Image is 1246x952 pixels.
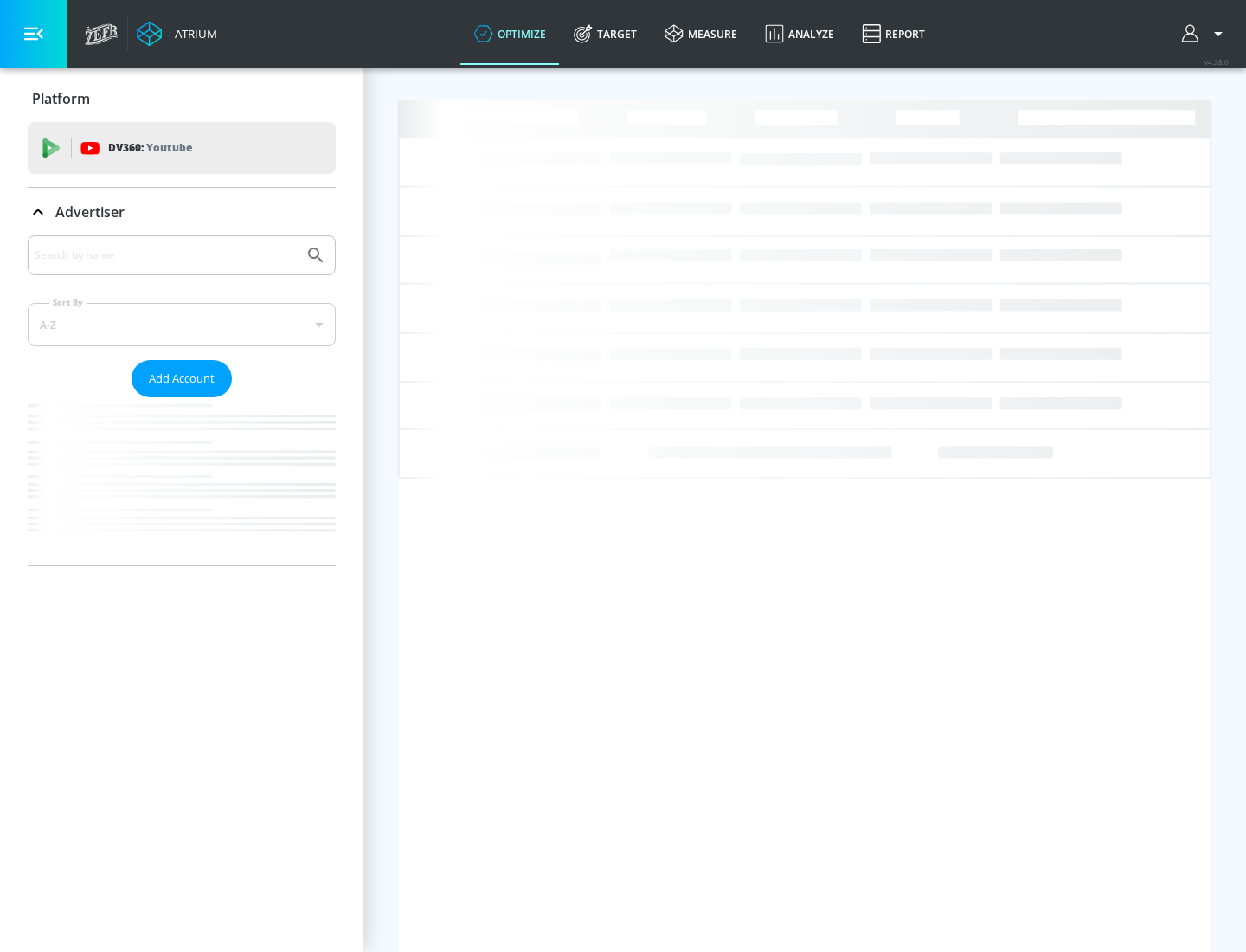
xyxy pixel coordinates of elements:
a: Report [848,3,939,65]
span: Add Account [149,369,215,389]
a: Atrium [137,21,217,47]
input: Search by name [35,244,297,267]
div: Advertiser [28,235,336,565]
p: Advertiser [55,203,125,222]
div: A-Z [28,303,336,346]
div: Advertiser [28,188,336,236]
button: Add Account [132,360,232,397]
a: measure [651,3,751,65]
nav: list of Advertiser [28,397,336,565]
p: Youtube [146,138,192,157]
a: Analyze [751,3,848,65]
a: optimize [460,3,560,65]
label: Sort By [49,297,87,308]
p: DV360: [108,138,192,158]
span: v 4.28.0 [1204,57,1229,67]
div: Platform [28,74,336,123]
div: Atrium [168,26,217,42]
p: Platform [32,89,90,108]
div: DV360: Youtube [28,122,336,174]
a: Target [560,3,651,65]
